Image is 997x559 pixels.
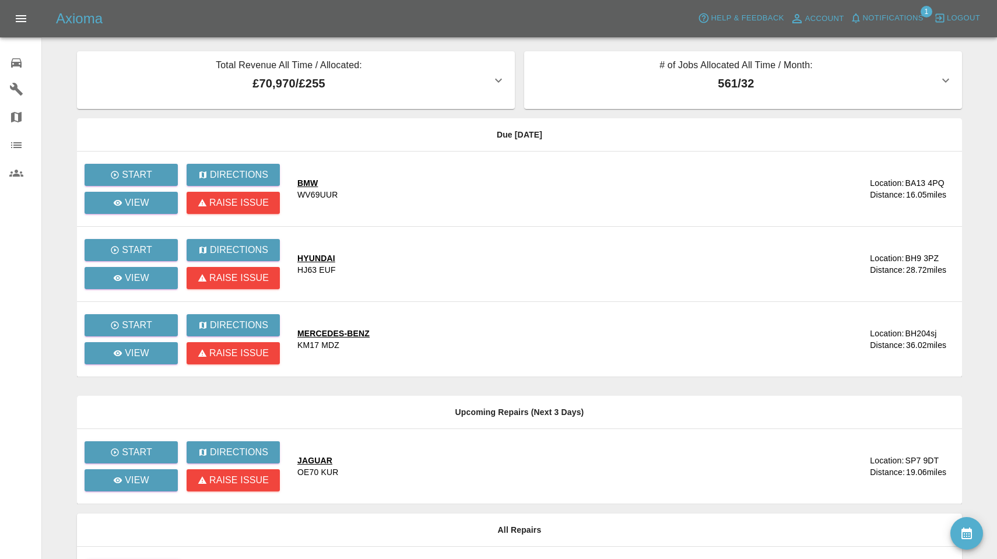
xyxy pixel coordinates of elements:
[805,12,844,26] span: Account
[7,5,35,33] button: Open drawer
[905,328,936,339] div: BH204sj
[870,177,904,189] div: Location:
[122,445,152,459] p: Start
[85,342,178,364] a: View
[210,243,268,257] p: Directions
[906,189,953,201] div: 16.05 miles
[210,168,268,182] p: Directions
[870,328,904,339] div: Location:
[125,346,149,360] p: View
[297,189,338,201] div: WV69UUR
[122,168,152,182] p: Start
[905,252,939,264] div: BH9 3PZ
[122,243,152,257] p: Start
[125,473,149,487] p: View
[297,177,810,201] a: BMWWV69UUR
[870,455,904,466] div: Location:
[297,455,338,466] div: JAGUAR
[947,12,980,25] span: Logout
[56,9,103,28] h5: Axioma
[297,252,810,276] a: HYUNDAIHJ63 EUF
[85,267,178,289] a: View
[77,118,962,152] th: Due [DATE]
[533,58,939,75] p: # of Jobs Allocated All Time / Month:
[85,239,178,261] button: Start
[863,12,924,25] span: Notifications
[187,469,280,491] button: Raise issue
[86,75,492,92] p: £70,970 / £255
[297,328,810,351] a: MERCEDES-BENZKM17 MDZ
[187,314,280,336] button: Directions
[187,192,280,214] button: Raise issue
[125,271,149,285] p: View
[209,196,269,210] p: Raise issue
[86,58,492,75] p: Total Revenue All Time / Allocated:
[85,441,178,463] button: Start
[870,252,904,264] div: Location:
[187,342,280,364] button: Raise issue
[870,189,905,201] div: Distance:
[187,239,280,261] button: Directions
[77,51,515,109] button: Total Revenue All Time / Allocated:£70,970/£255
[297,466,338,478] div: OE70 KUR
[819,252,953,276] a: Location:BH9 3PZDistance:28.72miles
[297,264,336,276] div: HJ63 EUF
[906,339,953,351] div: 36.02 miles
[187,164,280,186] button: Directions
[950,517,983,550] button: availability
[209,346,269,360] p: Raise issue
[85,192,178,214] a: View
[711,12,784,25] span: Help & Feedback
[297,328,370,339] div: MERCEDES-BENZ
[187,441,280,463] button: Directions
[210,318,268,332] p: Directions
[906,466,953,478] div: 19.06 miles
[297,339,339,351] div: KM17 MDZ
[209,473,269,487] p: Raise issue
[297,455,810,478] a: JAGUAROE70 KUR
[125,196,149,210] p: View
[297,177,338,189] div: BMW
[847,9,926,27] button: Notifications
[209,271,269,285] p: Raise issue
[921,6,932,17] span: 1
[297,252,336,264] div: HYUNDAI
[187,267,280,289] button: Raise issue
[524,51,962,109] button: # of Jobs Allocated All Time / Month:561/32
[819,328,953,351] a: Location:BH204sjDistance:36.02miles
[870,339,905,351] div: Distance:
[905,177,944,189] div: BA13 4PQ
[931,9,983,27] button: Logout
[85,469,178,491] a: View
[870,466,905,478] div: Distance:
[695,9,787,27] button: Help & Feedback
[906,264,953,276] div: 28.72 miles
[819,455,953,478] a: Location:SP7 9DTDistance:19.06miles
[787,9,847,28] a: Account
[533,75,939,92] p: 561 / 32
[905,455,939,466] div: SP7 9DT
[85,314,178,336] button: Start
[122,318,152,332] p: Start
[85,164,178,186] button: Start
[870,264,905,276] div: Distance:
[77,396,962,429] th: Upcoming Repairs (Next 3 Days)
[77,514,962,547] th: All Repairs
[210,445,268,459] p: Directions
[819,177,953,201] a: Location:BA13 4PQDistance:16.05miles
